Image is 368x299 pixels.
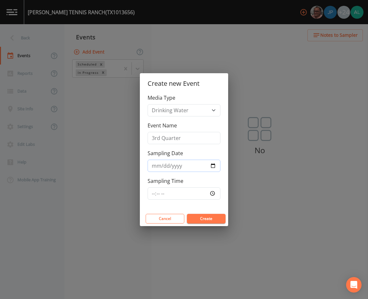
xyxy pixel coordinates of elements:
[187,214,226,224] button: Create
[140,73,228,94] h2: Create new Event
[148,177,183,185] label: Sampling Time
[148,94,175,102] label: Media Type
[146,214,184,224] button: Cancel
[148,149,183,157] label: Sampling Date
[346,277,362,293] div: Open Intercom Messenger
[148,122,177,129] label: Event Name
